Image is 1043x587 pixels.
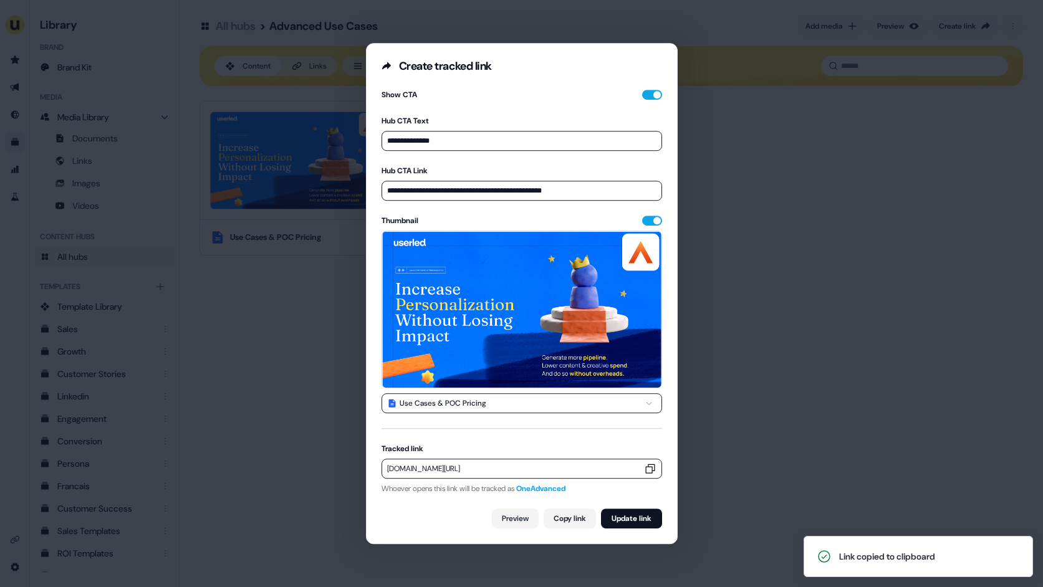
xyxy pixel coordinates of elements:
[382,166,662,176] label: Hub CTA Link
[382,88,417,101] div: Show CTA
[601,508,662,528] button: Update link
[399,59,492,74] div: Create tracked link
[382,116,662,126] label: Hub CTA Text
[400,397,486,409] div: Use Cases & POC Pricing
[382,444,662,454] label: Tracked link
[382,231,661,388] img: Thumbnail
[382,484,662,494] div: Whoever opens this link will be tracked as
[544,508,596,528] button: Copy link
[387,464,642,473] div: [DOMAIN_NAME][URL]
[382,216,418,226] div: Thumbnail
[492,508,539,528] a: Preview
[516,484,565,494] span: OneAdvanced
[839,550,935,563] div: Link copied to clipboard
